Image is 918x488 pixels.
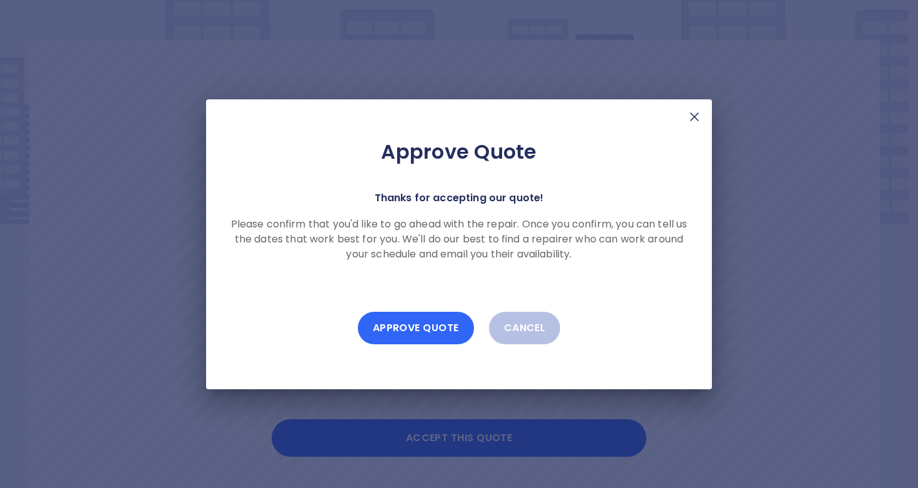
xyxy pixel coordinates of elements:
p: Please confirm that you'd like to go ahead with the repair. Once you confirm, you can tell us the... [226,217,692,262]
button: Cancel [489,312,561,344]
button: Approve Quote [358,312,474,344]
h2: Approve Quote [226,139,692,164]
p: Thanks for accepting our quote! [375,189,544,207]
img: X Mark [687,109,702,124]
